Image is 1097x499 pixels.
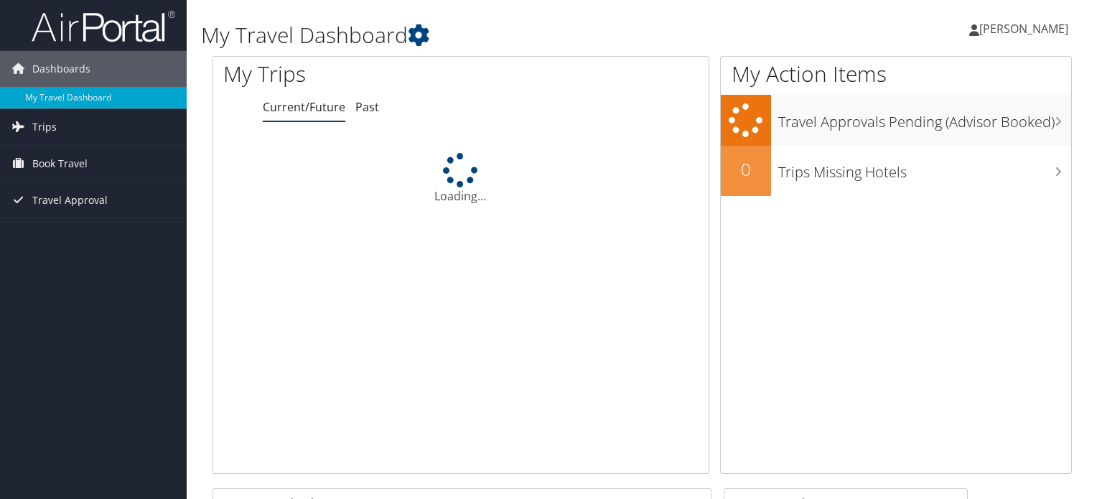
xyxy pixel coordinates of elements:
[263,99,345,115] a: Current/Future
[201,20,789,50] h1: My Travel Dashboard
[778,155,1071,182] h3: Trips Missing Hotels
[721,95,1071,146] a: Travel Approvals Pending (Advisor Booked)
[32,109,57,145] span: Trips
[223,59,491,89] h1: My Trips
[778,105,1071,132] h3: Travel Approvals Pending (Advisor Booked)
[213,153,709,205] div: Loading...
[32,146,88,182] span: Book Travel
[721,157,771,182] h2: 0
[969,7,1083,50] a: [PERSON_NAME]
[721,146,1071,196] a: 0Trips Missing Hotels
[32,9,175,43] img: airportal-logo.png
[32,51,90,87] span: Dashboards
[355,99,379,115] a: Past
[32,182,108,218] span: Travel Approval
[721,59,1071,89] h1: My Action Items
[979,21,1068,37] span: [PERSON_NAME]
